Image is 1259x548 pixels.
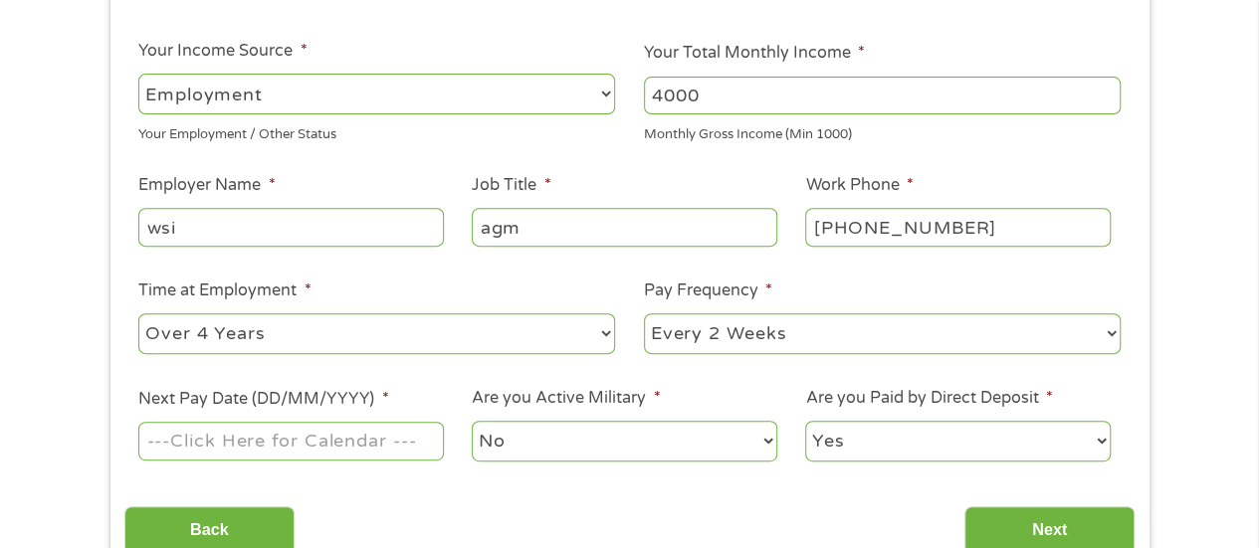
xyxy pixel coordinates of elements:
[805,175,913,196] label: Work Phone
[138,208,443,246] input: Walmart
[138,175,275,196] label: Employer Name
[644,43,865,64] label: Your Total Monthly Income
[138,118,615,145] div: Your Employment / Other Status
[472,388,660,409] label: Are you Active Military
[138,41,307,62] label: Your Income Source
[138,422,443,459] input: ---Click Here for Calendar ---
[805,208,1110,246] input: (231) 754-4010
[805,388,1052,409] label: Are you Paid by Direct Deposit
[472,175,550,196] label: Job Title
[472,208,776,246] input: Cashier
[644,280,772,301] label: Pay Frequency
[644,118,1121,145] div: Monthly Gross Income (Min 1000)
[644,77,1121,114] input: 1800
[138,389,388,410] label: Next Pay Date (DD/MM/YYYY)
[138,280,311,301] label: Time at Employment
